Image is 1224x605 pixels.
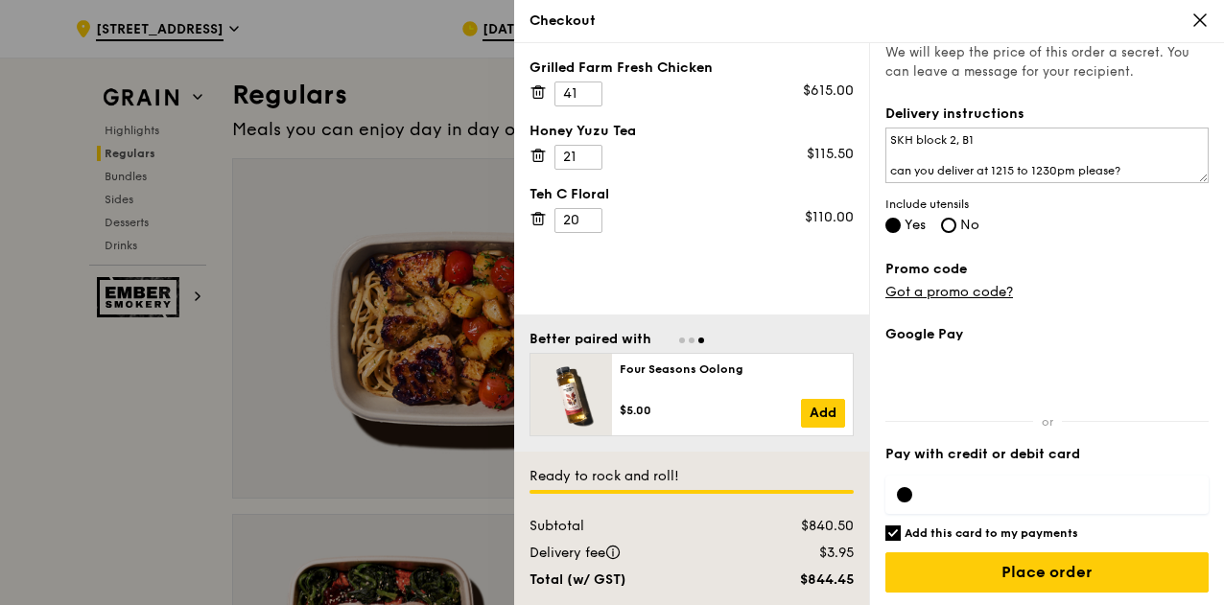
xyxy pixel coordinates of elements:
[530,12,1209,31] div: Checkout
[530,185,854,204] div: Teh C Floral
[885,260,1209,279] label: Promo code
[801,399,845,428] a: Add
[530,122,854,141] div: Honey Yuzu Tea
[885,197,1209,212] span: Include utensils
[885,445,1209,464] label: Pay with credit or debit card
[749,570,865,590] div: $844.45
[885,356,1209,398] iframe: Secure payment button frame
[518,570,749,590] div: Total (w/ GST)
[518,544,749,563] div: Delivery fee
[905,217,926,233] span: Yes
[960,217,979,233] span: No
[885,43,1209,81] span: We will keep the price of this order a secret. You can leave a message for your recipient.
[620,403,801,418] div: $5.00
[805,208,854,227] div: $110.00
[885,325,1209,344] label: Google Pay
[928,487,1197,502] iframe: Secure card payment input frame
[885,552,1209,593] input: Place order
[905,525,1078,541] h6: Add this card to my payments
[530,330,651,349] div: Better paired with
[689,337,694,343] span: Go to slide 2
[749,517,865,536] div: $840.50
[885,284,1013,300] a: Got a promo code?
[620,361,845,377] div: Four Seasons Oolong
[803,81,854,101] div: $615.00
[518,517,749,536] div: Subtotal
[679,337,685,343] span: Go to slide 1
[885,105,1209,124] label: Delivery instructions
[530,58,854,78] div: Grilled Farm Fresh Chicken
[885,218,901,233] input: Yes
[885,525,901,541] input: Add this card to my payments
[749,544,865,563] div: $3.95
[807,145,854,164] div: $115.50
[530,467,854,486] div: Ready to rock and roll!
[941,218,956,233] input: No
[698,337,704,343] span: Go to slide 3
